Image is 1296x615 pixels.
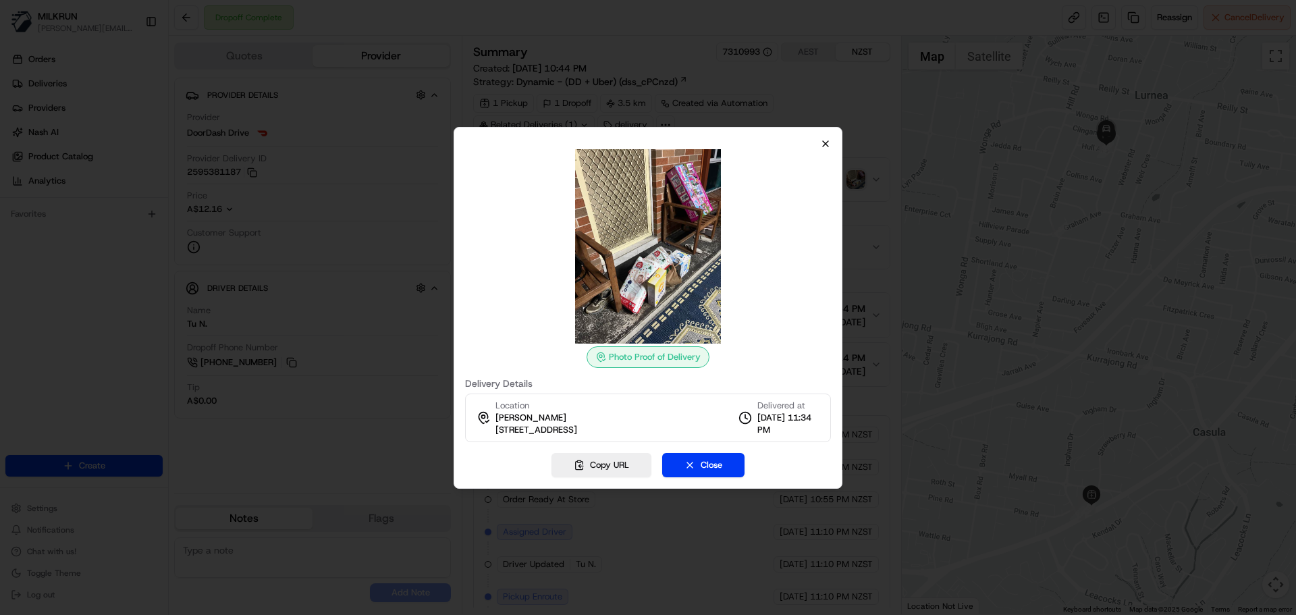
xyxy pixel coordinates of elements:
div: Photo Proof of Delivery [587,346,709,368]
button: Copy URL [551,453,651,477]
span: [PERSON_NAME] [495,412,566,424]
span: Location [495,400,529,412]
img: photo_proof_of_delivery image [551,149,745,344]
span: Delivered at [757,400,819,412]
span: [STREET_ADDRESS] [495,424,577,436]
button: Close [662,453,745,477]
span: [DATE] 11:34 PM [757,412,819,436]
label: Delivery Details [465,379,831,388]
